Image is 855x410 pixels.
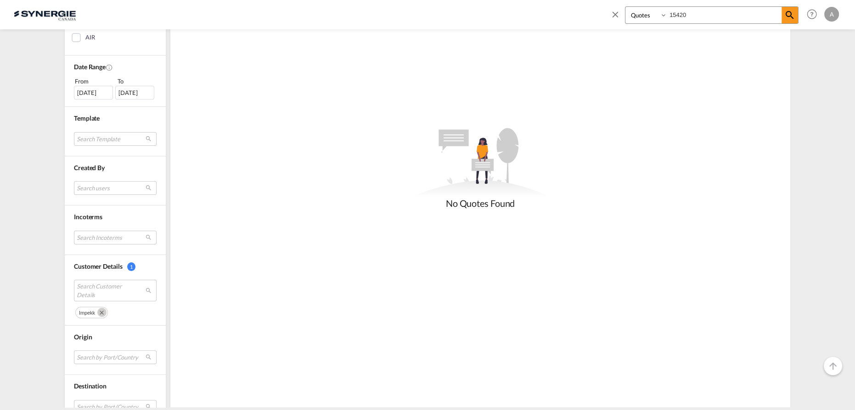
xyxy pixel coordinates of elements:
div: To [117,77,157,86]
span: Destination [74,382,107,390]
md-icon: icon-close [610,9,620,19]
md-icon: icon-arrow-up [827,360,838,371]
md-chips-wrap: Chips container. Use arrow keys to select chips. [74,305,157,318]
div: [DATE] [74,86,113,100]
md-icon: icon-magnify [784,10,795,21]
span: impekk [79,310,95,316]
span: Help [804,6,820,22]
md-icon: assets/icons/custom/empty_quotes.svg [411,128,549,197]
img: 1f56c880d42311ef80fc7dca854c8e59.png [14,4,76,25]
span: Date Range [74,63,106,71]
span: Customer Details [74,262,122,270]
input: Enter Quotation Number [667,7,782,23]
div: AIR [85,33,95,42]
div: A [824,7,839,22]
span: icon-close [610,6,625,28]
button: Go to Top [824,357,842,375]
button: Remove [94,307,107,316]
div: No Quotes Found [411,197,549,210]
md-icon: Created On [106,64,113,71]
div: Press delete to remove this chip. [79,307,97,318]
span: Template [74,114,100,122]
span: From To [DATE][DATE] [74,77,157,100]
md-checkbox: AIR [72,33,159,42]
span: Created By [74,164,105,172]
span: Incoterms [74,213,102,221]
div: From [74,77,114,86]
span: 1 [127,262,135,271]
div: Help [804,6,824,23]
span: Search Customer Details [77,282,140,299]
div: [DATE] [115,86,154,100]
span: Origin [74,333,92,341]
span: icon-magnify [782,7,798,23]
